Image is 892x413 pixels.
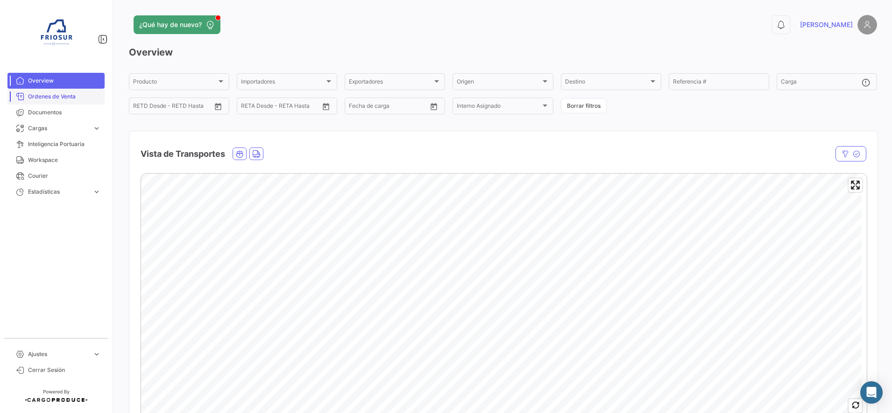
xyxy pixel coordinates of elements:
[129,46,877,59] h3: Overview
[7,105,105,120] a: Documentos
[28,77,101,85] span: Overview
[561,98,607,113] button: Borrar filtros
[141,147,225,161] h4: Vista de Transportes
[28,140,101,148] span: Inteligencia Portuaria
[28,366,101,374] span: Cerrar Sesión
[28,124,89,133] span: Cargas
[156,104,194,111] input: Hasta
[28,108,101,117] span: Documentos
[28,350,89,358] span: Ajustes
[349,104,366,111] input: Desde
[427,99,441,113] button: Open calendar
[7,168,105,184] a: Courier
[28,188,89,196] span: Estadísticas
[134,15,220,34] button: ¿Qué hay de nuevo?
[92,350,101,358] span: expand_more
[457,80,540,86] span: Origen
[349,80,432,86] span: Exportadores
[319,99,333,113] button: Open calendar
[800,20,853,29] span: [PERSON_NAME]
[211,99,225,113] button: Open calendar
[849,178,862,192] button: Enter fullscreen
[241,104,258,111] input: Desde
[28,172,101,180] span: Courier
[241,80,325,86] span: Importadores
[7,89,105,105] a: Ordenes de Venta
[139,20,202,29] span: ¿Qué hay de nuevo?
[857,15,877,35] img: placeholder-user.png
[33,11,79,58] img: 6ea6c92c-e42a-4aa8-800a-31a9cab4b7b0.jpg
[233,148,246,160] button: Ocean
[92,124,101,133] span: expand_more
[250,148,263,160] button: Land
[457,104,540,111] span: Interno Asignado
[7,73,105,89] a: Overview
[565,80,649,86] span: Destino
[92,188,101,196] span: expand_more
[133,80,217,86] span: Producto
[264,104,302,111] input: Hasta
[133,104,150,111] input: Desde
[372,104,410,111] input: Hasta
[7,152,105,168] a: Workspace
[860,381,883,404] div: Abrir Intercom Messenger
[7,136,105,152] a: Inteligencia Portuaria
[28,92,101,101] span: Ordenes de Venta
[28,156,101,164] span: Workspace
